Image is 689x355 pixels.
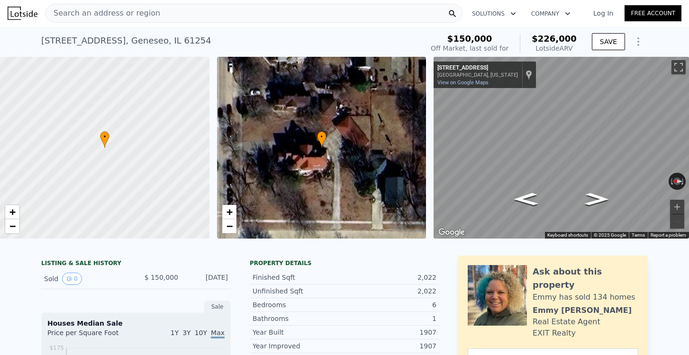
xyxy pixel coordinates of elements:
button: Rotate counterclockwise [669,173,674,190]
img: Google [436,226,467,239]
div: 6 [344,300,436,310]
a: Show location on map [526,70,532,80]
span: Max [211,329,225,338]
div: Property details [250,259,439,267]
button: Rotate clockwise [681,173,686,190]
button: View historical data [62,273,82,285]
button: Company [524,5,578,22]
div: Emmy has sold 134 homes [533,292,635,303]
span: 1Y [171,329,179,337]
a: Zoom in [222,205,236,219]
a: Zoom out [5,219,19,233]
div: Year Improved [253,341,344,351]
div: Bathrooms [253,314,344,323]
div: Finished Sqft [253,273,344,282]
span: − [9,220,16,232]
a: Report a problem [651,232,686,238]
a: Terms [632,232,645,238]
tspan: $175 [49,345,64,351]
div: [DATE] [186,273,228,285]
div: [GEOGRAPHIC_DATA], [US_STATE] [437,72,518,78]
div: • [100,131,109,148]
div: [STREET_ADDRESS] [437,64,518,72]
div: Sold [44,273,128,285]
span: Search an address or region [46,8,160,19]
button: Zoom out [670,214,684,229]
span: $ 150,000 [145,274,178,281]
a: Open this area in Google Maps (opens a new window) [436,226,467,239]
button: Show Options [629,32,648,51]
div: Map [434,57,689,239]
a: Zoom out [222,219,236,233]
path: Go North, S State St [504,190,548,208]
span: − [226,220,232,232]
button: Keyboard shortcuts [547,232,588,239]
span: $226,000 [532,34,577,44]
path: Go South, S State St [574,190,619,208]
div: 1907 [344,328,436,337]
span: + [9,206,16,218]
span: 3Y [182,329,190,337]
span: + [226,206,232,218]
a: View on Google Maps [437,80,489,86]
div: [STREET_ADDRESS] , Geneseo , IL 61254 [41,34,211,47]
div: Houses Median Sale [47,319,225,328]
span: $150,000 [447,34,492,44]
div: Year Built [253,328,344,337]
div: Bedrooms [253,300,344,310]
span: • [317,133,326,141]
div: LISTING & SALE HISTORY [41,259,231,269]
a: Free Account [625,5,681,21]
button: Solutions [464,5,524,22]
a: Zoom in [5,205,19,219]
div: 2,022 [344,273,436,282]
div: Price per Square Foot [47,328,136,343]
div: Ask about this property [533,265,638,292]
a: Log In [582,9,625,18]
span: 10Y [195,329,207,337]
div: Lotside ARV [532,44,577,53]
div: Sale [204,301,231,313]
div: 1 [344,314,436,323]
button: SAVE [592,33,625,50]
div: Off Market, last sold for [431,44,508,53]
img: Lotside [8,7,37,20]
span: © 2025 Google [594,232,626,238]
button: Toggle fullscreen view [671,60,686,74]
div: • [317,131,326,148]
div: Street View [434,57,689,239]
div: Unfinished Sqft [253,286,344,296]
div: Emmy [PERSON_NAME] [533,305,632,316]
div: 2,022 [344,286,436,296]
button: Zoom in [670,200,684,214]
button: Reset the view [669,177,686,185]
span: • [100,133,109,141]
div: EXIT Realty [533,328,576,339]
div: 1907 [344,341,436,351]
div: Real Estate Agent [533,316,600,328]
